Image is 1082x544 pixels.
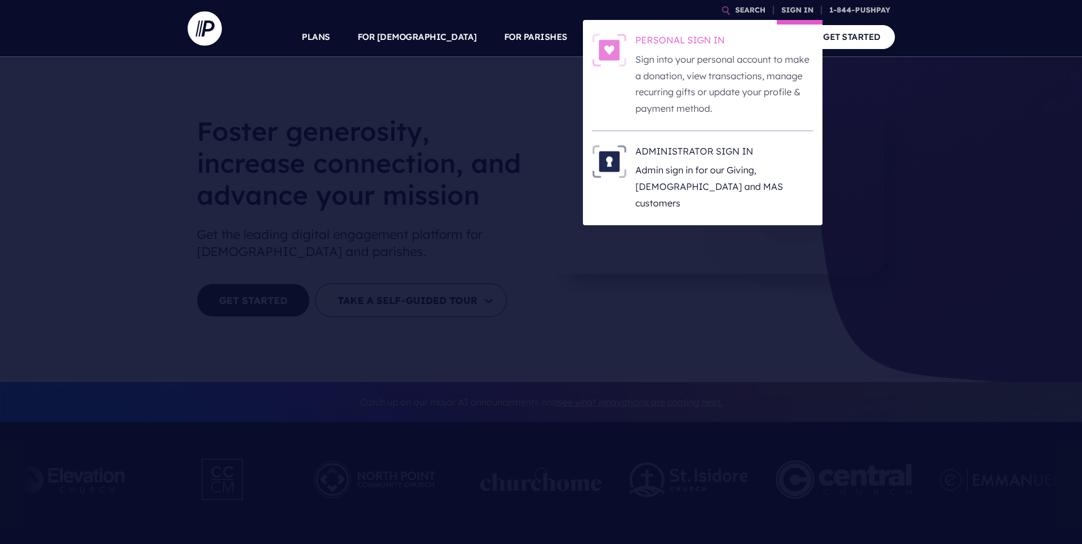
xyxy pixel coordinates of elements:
a: EXPLORE [672,17,712,57]
a: PLANS [302,17,330,57]
a: GET STARTED [809,25,895,48]
p: Sign into your personal account to make a donation, view transactions, manage recurring gifts or ... [635,51,813,117]
a: FOR PARISHES [504,17,568,57]
a: ADMINISTRATOR SIGN IN - Illustration ADMINISTRATOR SIGN IN Admin sign in for our Giving, [DEMOGRA... [592,145,813,212]
h6: ADMINISTRATOR SIGN IN [635,145,813,162]
h6: PERSONAL SIGN IN [635,34,813,51]
a: PERSONAL SIGN IN - Illustration PERSONAL SIGN IN Sign into your personal account to make a donati... [592,34,813,117]
a: COMPANY [740,17,782,57]
img: PERSONAL SIGN IN - Illustration [592,34,626,67]
img: ADMINISTRATOR SIGN IN - Illustration [592,145,626,178]
a: FOR [DEMOGRAPHIC_DATA] [358,17,477,57]
a: SOLUTIONS [595,17,646,57]
p: Admin sign in for our Giving, [DEMOGRAPHIC_DATA] and MAS customers [635,162,813,211]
